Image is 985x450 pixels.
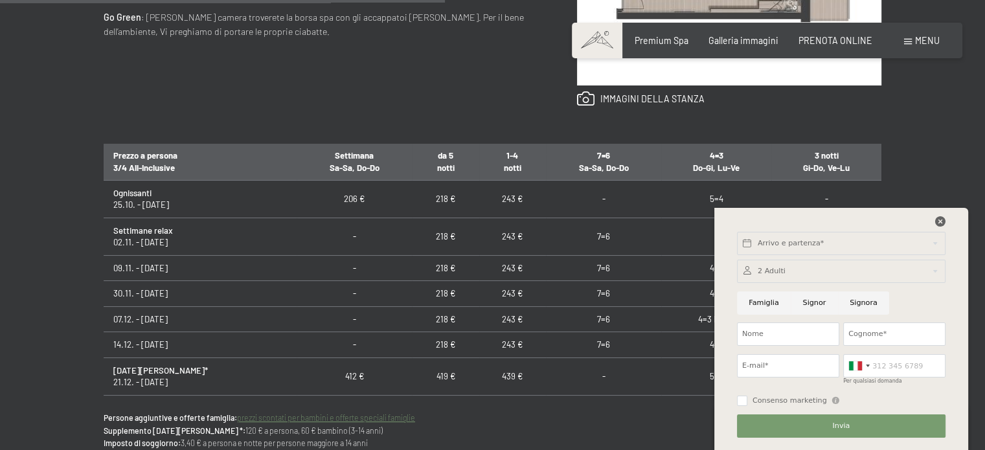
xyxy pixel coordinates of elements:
[753,396,827,406] span: Consenso marketing
[546,142,661,180] th: 7=6 Sa-Sa, Do-Do
[479,395,546,420] td: 439 €
[661,357,771,395] td: 5=4
[104,12,141,23] strong: Go Green
[661,180,771,218] td: 5=4
[297,306,412,332] td: -
[832,421,850,431] span: Invia
[479,332,546,357] td: 243 €
[297,357,412,395] td: 412 €
[113,365,208,376] strong: [DATE][PERSON_NAME]*
[843,378,902,384] label: Per qualsiasi domanda
[297,255,412,280] td: -
[104,281,297,306] td: 30.11. - [DATE]
[771,142,881,180] th: 3 notti Gi-Do, Ve-Lu
[546,357,661,395] td: -
[546,218,661,255] td: 7=6
[113,225,173,236] strong: Settimane relax
[479,255,546,280] td: 243 €
[546,180,661,218] td: -
[771,180,881,218] td: -
[412,281,479,306] td: 218 €
[412,357,479,395] td: 419 €
[479,306,546,332] td: 243 €
[546,395,661,420] td: -
[104,438,181,447] strong: Imposto di soggiorno:
[297,218,412,255] td: -
[546,281,661,306] td: 7=6
[113,188,152,198] strong: Ognissanti
[104,306,297,332] td: 07.12. - [DATE]
[661,218,771,255] td: -
[104,180,297,218] td: 25.10. - [DATE]
[843,354,945,377] input: 312 345 6789
[915,35,940,46] span: Menu
[104,218,297,255] td: 02.11. - [DATE]
[479,180,546,218] td: 243 €
[104,395,297,420] td: 26.12. - [DATE]
[297,332,412,357] td: -
[661,142,771,180] th: 4=3 Do-Gi, Lu-Ve
[798,35,872,46] a: PRENOTA ONLINE
[479,142,546,180] th: 1-4 notti
[546,306,661,332] td: 7=6
[104,426,245,435] strong: Supplemento [DATE][PERSON_NAME] *:
[661,395,771,420] td: -
[412,142,479,180] th: da 5 notti
[844,355,874,377] div: Italy (Italia): +39
[708,35,778,46] a: Galleria immagini
[412,306,479,332] td: 218 €
[412,180,479,218] td: 218 €
[412,395,479,420] td: 419 €
[412,218,479,255] td: 218 €
[412,332,479,357] td: 218 €
[661,281,771,306] td: 4=3
[104,10,532,39] p: : [PERSON_NAME] camera troverete la borsa spa con gli accappatoi [PERSON_NAME]. Per il bene dell’...
[479,218,546,255] td: 243 €
[104,332,297,357] td: 14.12. - [DATE]
[104,412,881,450] p: 120 € a persona, 60 € bambino (3-14 anni) 3,40 € a persona e notte per persone maggiore a 14 anni
[104,357,297,395] td: 21.12. - [DATE]
[297,142,412,180] th: Settimana Sa-Sa, Do-Do
[297,281,412,306] td: -
[737,414,945,438] button: Invia
[104,142,297,180] th: Prezzo a persona 3/4 All-Inclusive
[546,255,661,280] td: 7=6
[661,255,771,280] td: 4=3
[104,413,237,422] strong: Persone aggiuntive e offerte famiglia:
[479,357,546,395] td: 439 €
[104,255,297,280] td: 09.11. - [DATE]
[635,35,688,46] a: Premium Spa
[297,180,412,218] td: 206 €
[237,413,415,422] a: prezzi scontati per bambini e offerte speciali famiglie
[297,395,412,420] td: 412 €
[479,281,546,306] td: 243 €
[661,332,771,357] td: 4=3
[546,332,661,357] td: 7=6
[661,306,771,332] td: 4=3 Lu-Ve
